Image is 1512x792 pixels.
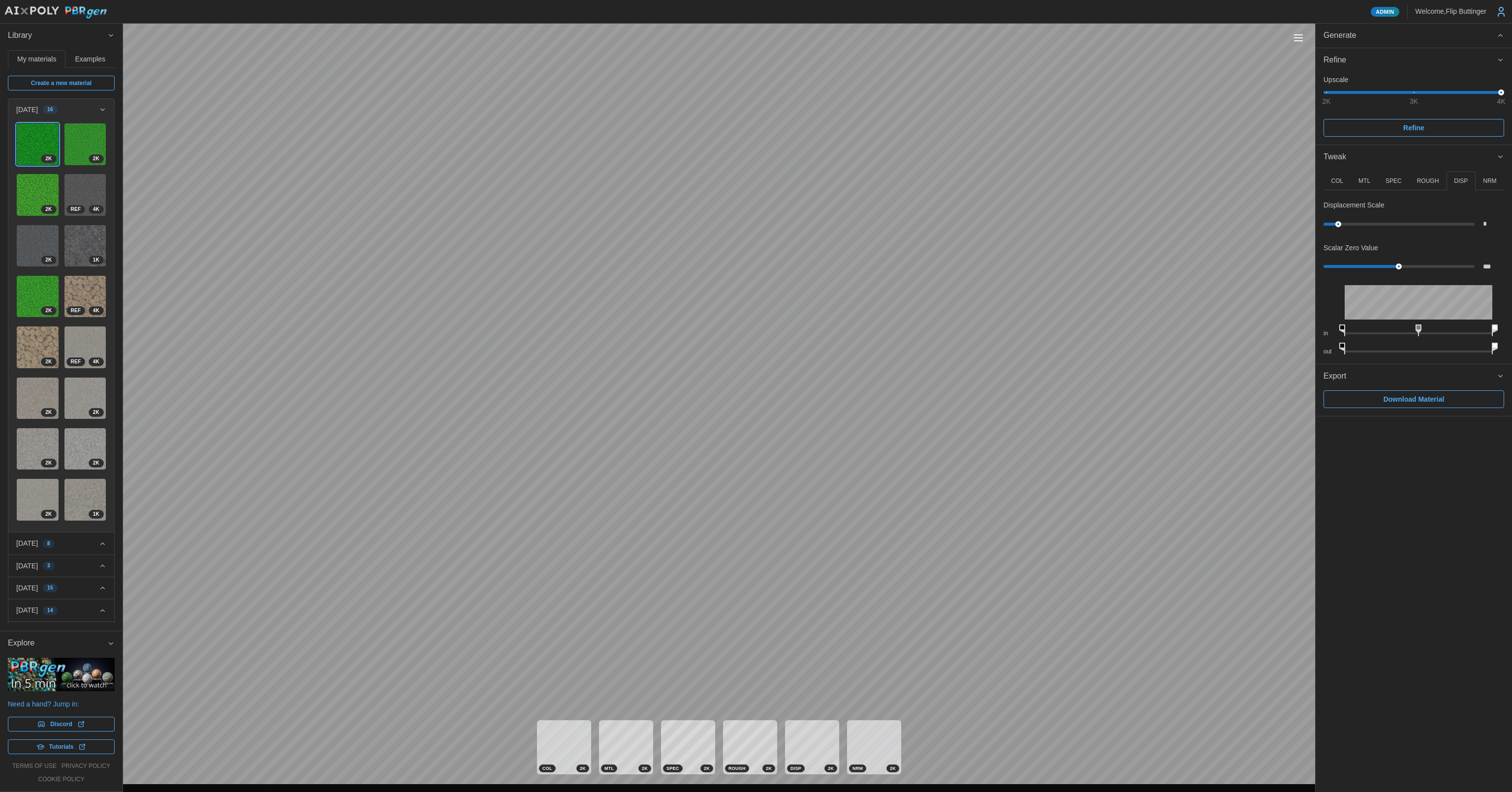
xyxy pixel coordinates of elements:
a: kTy90mGmgqzYuix2D8ba2K [16,275,59,318]
p: [DATE] [16,605,38,615]
span: 1 K [93,256,99,264]
button: Generate [1316,24,1512,48]
span: 2 K [642,765,648,772]
span: COL [542,765,552,772]
span: Export [1323,364,1497,388]
span: NRM [852,765,863,772]
a: se0vHx8M1Yh4HtKhcX0D2K [16,478,59,521]
button: [DATE]16 [8,99,114,120]
img: MujOtITkD3gRryerdJdu [17,174,59,216]
span: Tutorials [49,740,74,754]
button: Download Material [1323,390,1504,408]
span: REF [71,205,81,213]
span: 2 K [45,409,52,416]
p: [DATE] [16,583,38,593]
img: AIxPoly PBRgen [4,6,107,19]
p: COL [1331,177,1343,185]
span: Download Material [1384,391,1445,408]
button: Refine [1323,119,1504,137]
a: 1lVrNKu5ZjjTom45eeWY4KREF [64,174,107,216]
span: 2 K [45,256,52,264]
p: SPEC [1386,177,1402,185]
a: cookie policy [38,775,84,784]
span: Create a new material [31,76,92,90]
p: NRM [1483,177,1496,185]
a: 04QyqzGXkCG0qZ7W8nrx2K [64,428,107,470]
span: 2 K [704,765,710,772]
span: 8 [47,540,50,548]
span: ROUGH [728,765,746,772]
p: Need a hand? Jump in: [8,699,115,709]
a: 5MgrzKnKoefrJVUtEze42K [16,225,59,267]
a: RvFRFoGilhkg4LHqNjP62K [16,326,59,369]
p: Welcome, Flip Buttinger [1416,6,1486,16]
img: 5MgrzKnKoefrJVUtEze4 [17,225,59,267]
img: dynVx547Re5pG9j4skuv [64,326,106,368]
span: 14 [47,607,53,615]
span: 2 K [828,765,834,772]
button: Refine [1316,48,1512,72]
span: 16 [47,106,53,114]
button: [DATE]3 [8,555,114,577]
button: Tweak [1316,145,1512,169]
p: Upscale [1323,75,1504,85]
img: wrVqLlg1lbVduYD5UFKh [64,479,106,521]
a: SPAxP1V5z1iPuFzW1bgB2K [16,377,59,420]
div: [DATE]16 [8,120,114,532]
a: Tutorials [8,739,115,754]
a: terms of use [12,762,57,770]
span: Explore [8,631,107,655]
span: 2 K [890,765,896,772]
img: 04QyqzGXkCG0qZ7W8nrx [64,428,106,470]
span: 2 K [45,459,52,467]
p: MTL [1358,177,1370,185]
img: kIKwcbBQitk4gduVaFKK [17,428,59,470]
button: [DATE]15 [8,577,114,599]
button: [DATE]14 [8,599,114,621]
a: f1AQjwylG238Y1INkr2i1K [64,225,107,267]
img: SPAxP1V5z1iPuFzW1bgB [17,378,59,419]
img: 1lVrNKu5ZjjTom45eeWY [64,174,106,216]
span: 4 K [93,358,99,366]
span: REF [71,307,81,315]
img: K910bFHBOE4UJvC5Dj8z [64,276,106,318]
button: [DATE]7 [8,622,114,644]
a: privacy policy [62,762,110,770]
span: 4 K [93,205,99,213]
span: My materials [17,56,56,62]
span: 15 [47,584,53,592]
span: Examples [75,56,105,62]
img: kTy90mGmgqzYuix2D8ba [17,276,59,318]
p: DISP [1454,177,1468,185]
a: K910bFHBOE4UJvC5Dj8z4KREF [64,275,107,318]
div: Tweak [1316,169,1512,364]
button: Toggle viewport controls [1291,31,1305,45]
span: 2 K [45,307,52,315]
span: Discord [50,717,72,731]
span: 2 K [580,765,586,772]
a: D2mQqWy1jwjU46bOabdP2K [16,123,59,166]
button: [DATE]8 [8,532,114,554]
span: 2 K [45,155,52,163]
div: Refine [1316,72,1512,145]
span: REF [71,358,81,366]
a: kIKwcbBQitk4gduVaFKK2K [16,428,59,470]
button: Export [1316,364,1512,388]
a: wrVqLlg1lbVduYD5UFKh1K [64,478,107,521]
span: Generate [1323,24,1497,48]
span: 2 K [93,459,99,467]
a: MujOtITkD3gRryerdJdu2K [16,174,59,216]
span: 3 [47,562,50,570]
img: yoveMHJhHiOC8sj6olSN [64,123,106,165]
span: 2 K [45,205,52,213]
img: D2mQqWy1jwjU46bOabdP [17,123,59,165]
span: 2 K [93,409,99,416]
p: in [1323,329,1337,338]
img: RvFRFoGilhkg4LHqNjP6 [17,326,59,368]
span: 1 K [93,510,99,518]
img: se0vHx8M1Yh4HtKhcX0D [17,479,59,521]
span: DISP [790,765,801,772]
p: out [1323,348,1337,356]
span: 2 K [93,155,99,163]
img: 7UlrXpjzfDjiUgBdiqqh [64,378,106,419]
